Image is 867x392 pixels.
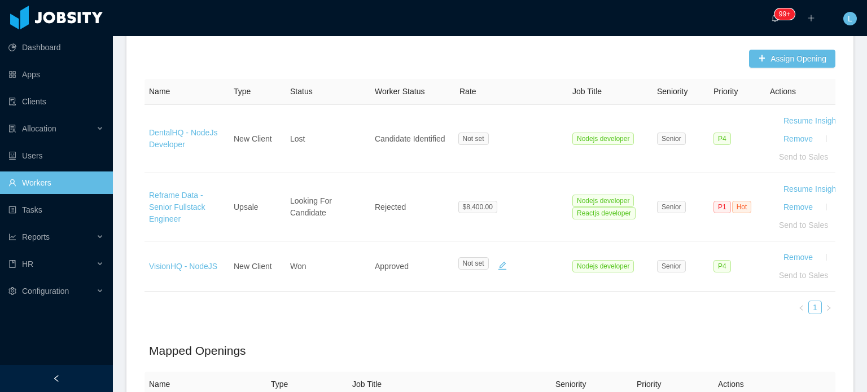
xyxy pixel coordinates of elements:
button: Remove [774,198,822,216]
span: P1 [713,201,731,213]
span: Seniority [657,87,688,96]
span: Nodejs developer [572,195,634,207]
span: Type [234,87,251,96]
a: icon: pie-chartDashboard [8,36,104,59]
span: Nodejs developer [572,260,634,272]
span: Not set [458,133,489,145]
span: Approved [375,262,409,271]
i: icon: right [825,305,832,311]
span: Priority [713,87,738,96]
li: Previous Page [795,301,808,314]
li: Next Page [822,301,835,314]
span: Name [149,87,170,96]
span: L [848,12,852,25]
span: Rate [459,87,476,96]
button: icon: edit [493,257,511,275]
button: Send to Sales [770,216,837,234]
i: icon: book [8,260,16,268]
td: New Client [229,241,286,292]
span: Candidate Identified [375,134,445,143]
i: icon: left [798,305,805,311]
td: New Client [229,105,286,173]
span: Actions [718,380,744,389]
span: Hot [732,201,752,213]
i: icon: bell [771,14,779,22]
h2: Mapped Openings [149,342,831,360]
a: icon: robotUsers [8,144,104,167]
span: Reports [22,232,50,241]
span: HR [22,259,33,268]
span: Looking For Candidate [290,196,332,217]
span: Actions [770,87,796,96]
span: Type [271,380,288,389]
span: Configuration [22,287,69,296]
span: Worker Status [375,87,424,96]
span: Seniority [555,380,586,389]
a: DentalHQ - NodeJs Developer [149,128,217,149]
span: Senior [657,201,686,213]
span: $8,400.00 [458,201,497,213]
i: icon: setting [8,287,16,295]
span: Status [290,87,313,96]
span: Job Title [352,380,382,389]
span: Not set [458,257,489,270]
a: icon: userWorkers [8,171,104,194]
span: Nodejs developer [572,133,634,145]
span: Job Title [572,87,602,96]
button: icon: plusAssign Opening [749,50,835,68]
span: Priority [637,380,662,389]
td: Upsale [229,173,286,241]
sup: 1946 [774,8,795,20]
span: Won [290,262,306,271]
button: Send to Sales [770,148,837,166]
button: Remove [774,248,822,266]
button: Remove [774,130,822,148]
button: Resume Insights [774,112,851,130]
i: icon: solution [8,125,16,133]
button: Send to Sales [770,266,837,284]
a: icon: appstoreApps [8,63,104,86]
span: P4 [713,133,731,145]
span: Senior [657,260,686,272]
i: icon: line-chart [8,233,16,241]
span: P4 [713,260,731,272]
a: Reframe Data - Senior Fullstack Engineer [149,191,205,223]
a: icon: auditClients [8,90,104,113]
button: Resume Insights [774,180,851,198]
span: Name [149,380,170,389]
span: Rejected [375,202,406,212]
i: icon: plus [807,14,815,22]
span: Lost [290,134,305,143]
li: 1 [808,301,822,314]
span: Reactjs developer [572,207,636,219]
span: Senior [657,133,686,145]
span: Allocation [22,124,56,133]
a: icon: profileTasks [8,199,104,221]
a: VisionHQ - NodeJS [149,262,217,271]
a: 1 [809,301,821,314]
